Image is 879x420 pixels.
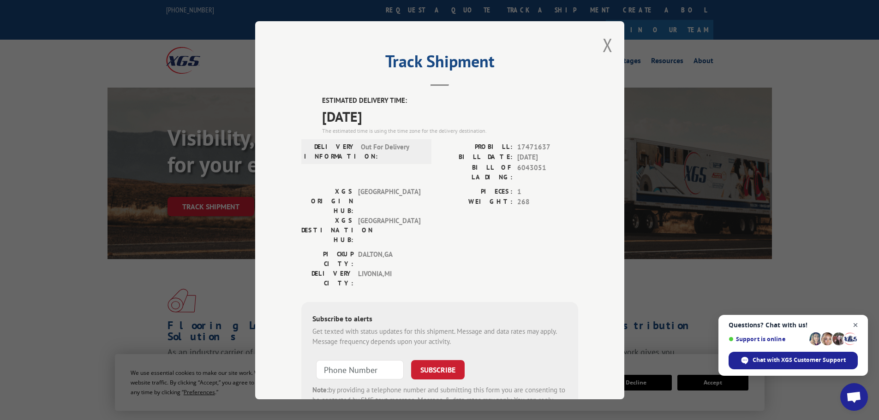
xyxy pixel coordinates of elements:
span: Chat with XGS Customer Support [753,356,846,364]
label: WEIGHT: [440,197,513,207]
div: Get texted with status updates for this shipment. Message and data rates may apply. Message frequ... [312,326,567,347]
span: Questions? Chat with us! [729,321,858,329]
span: 268 [517,197,578,207]
span: 6043051 [517,162,578,182]
div: Chat with XGS Customer Support [729,352,858,369]
label: BILL DATE: [440,152,513,163]
label: XGS DESTINATION HUB: [301,215,353,244]
span: Support is online [729,336,806,343]
label: ESTIMATED DELIVERY TIME: [322,95,578,106]
div: Subscribe to alerts [312,313,567,326]
div: by providing a telephone number and submitting this form you are consenting to be contacted by SM... [312,385,567,416]
label: PIECES: [440,186,513,197]
button: SUBSCRIBE [411,360,465,379]
span: [DATE] [322,106,578,126]
span: 17471637 [517,142,578,152]
span: Close chat [850,319,861,331]
span: [GEOGRAPHIC_DATA] [358,186,420,215]
span: 1 [517,186,578,197]
span: DALTON , GA [358,249,420,268]
label: PROBILL: [440,142,513,152]
strong: Note: [312,385,329,394]
button: Close modal [603,33,613,57]
span: [DATE] [517,152,578,163]
span: [GEOGRAPHIC_DATA] [358,215,420,244]
input: Phone Number [316,360,404,379]
label: DELIVERY CITY: [301,268,353,288]
label: DELIVERY INFORMATION: [304,142,356,161]
label: XGS ORIGIN HUB: [301,186,353,215]
div: Open chat [840,383,868,411]
span: LIVONIA , MI [358,268,420,288]
label: BILL OF LADING: [440,162,513,182]
h2: Track Shipment [301,55,578,72]
span: Out For Delivery [361,142,423,161]
div: The estimated time is using the time zone for the delivery destination. [322,126,578,135]
label: PICKUP CITY: [301,249,353,268]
